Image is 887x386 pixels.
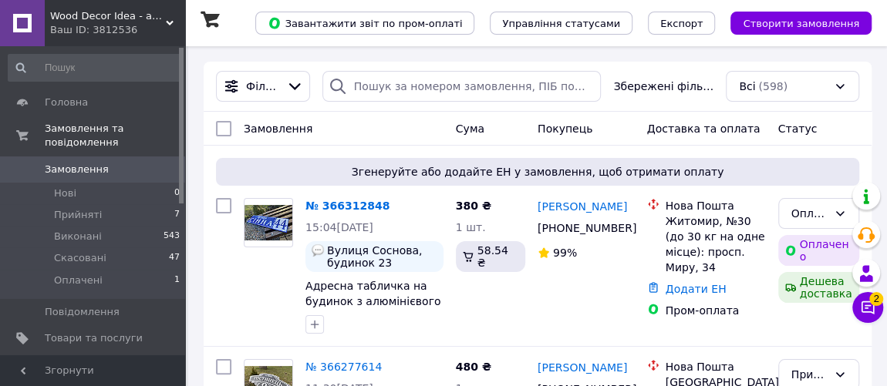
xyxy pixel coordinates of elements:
span: Нові [54,186,76,200]
span: Оплачені [54,274,103,287]
span: Фільтри [246,79,280,94]
img: Фото товару [245,205,292,241]
span: 7 [174,208,180,222]
div: Житомир, №30 (до 30 кг на одне місце): просп. Миру, 34 [666,213,766,275]
div: Нова Пошта [666,198,766,213]
a: Адресна табличка на будинок з алюмінієвого композиту Ф-5 синій із білим [305,280,440,338]
a: № 366312848 [305,200,390,212]
span: 0 [174,186,180,200]
div: Прийнято [791,366,828,383]
span: Виконані [54,230,102,243]
div: Дешева доставка [778,272,859,303]
span: Вулиця Соснова, будинок 23 [327,244,437,269]
a: Створити замовлення [715,16,872,29]
a: Фото товару [244,198,293,247]
button: Управління статусами [490,12,632,35]
span: Повідомлення [45,305,120,319]
span: Доставка та оплата [647,123,761,135]
button: Створити замовлення [730,12,872,35]
span: Wood Decor Idea - адресні таблички та декор з дерева [50,9,166,23]
span: Всі [739,79,755,94]
button: Чат з покупцем2 [852,292,883,323]
img: :speech_balloon: [312,244,324,257]
div: Нова Пошта [666,359,766,374]
span: Замовлення та повідомлення [45,122,185,149]
a: Додати ЕН [666,283,727,295]
span: Збережені фільтри: [613,79,713,94]
span: (598) [758,80,788,92]
span: Згенеруйте або додайте ЕН у замовлення, щоб отримати оплату [222,164,853,180]
button: Завантажити звіт по пром-оплаті [255,12,474,35]
div: 58.54 ₴ [456,241,525,272]
span: 543 [164,230,180,243]
div: Оплачено [778,235,859,266]
span: 380 ₴ [456,200,491,212]
a: [PERSON_NAME] [538,360,627,375]
span: Прийняті [54,208,102,222]
span: Скасовані [54,251,106,265]
div: Ваш ID: 3812536 [50,23,185,37]
span: 99% [553,247,577,259]
a: № 366277614 [305,361,382,373]
span: Статус [778,123,818,135]
div: [PHONE_NUMBER] [535,217,624,239]
span: Cума [456,123,484,135]
div: Оплачено [791,205,828,222]
input: Пошук за номером замовлення, ПІБ покупця, номером телефону, Email, номером накладної [322,71,602,102]
span: Замовлення [45,163,109,176]
span: Завантажити звіт по пром-оплаті [268,16,462,30]
div: Пром-оплата [666,303,766,318]
span: 2 [869,292,883,306]
span: Експорт [660,18,703,29]
button: Експорт [648,12,716,35]
span: Управління статусами [502,18,620,29]
span: Покупець [538,123,592,135]
span: 480 ₴ [456,361,491,373]
span: Товари та послуги [45,331,143,345]
span: Створити замовлення [743,18,859,29]
span: 15:04[DATE] [305,221,373,233]
span: Замовлення [244,123,312,135]
span: Головна [45,96,88,109]
input: Пошук [8,54,181,82]
span: 47 [169,251,180,265]
span: 1 шт. [456,221,486,233]
span: 1 [174,274,180,287]
a: [PERSON_NAME] [538,199,627,214]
